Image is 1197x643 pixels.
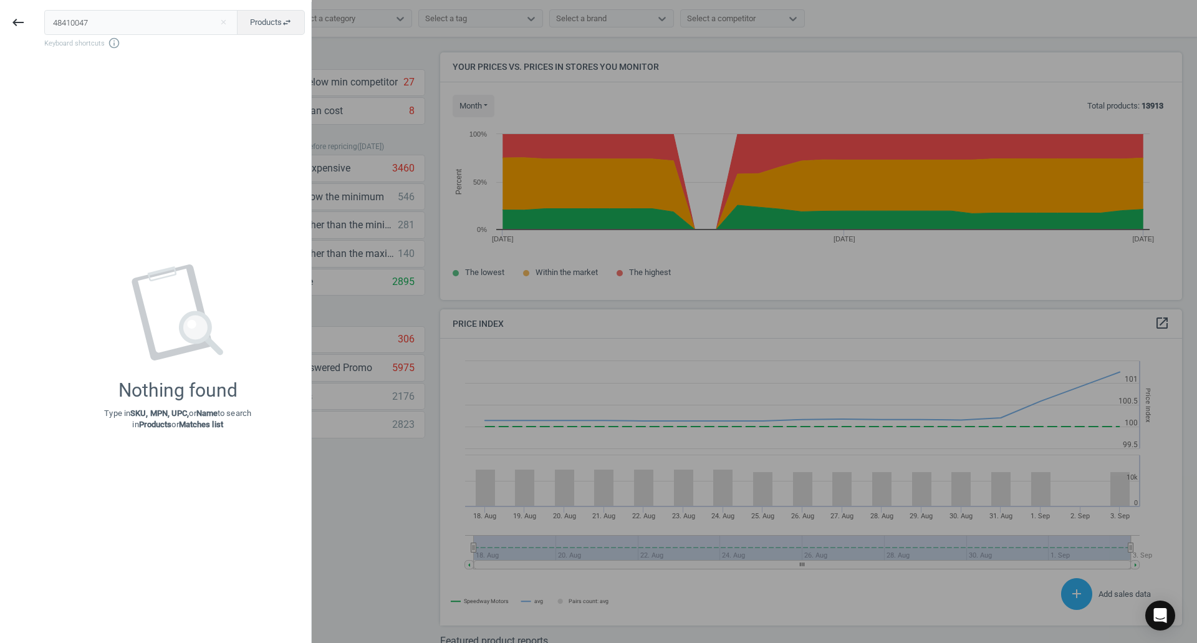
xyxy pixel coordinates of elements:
[44,37,305,49] span: Keyboard shortcuts
[139,420,172,429] strong: Products
[282,17,292,27] i: swap_horiz
[108,37,120,49] i: info_outline
[118,379,238,402] div: Nothing found
[4,8,32,37] button: keyboard_backspace
[214,17,233,28] button: Close
[104,408,251,430] p: Type in or to search in or
[44,10,238,35] input: Enter the SKU or product name
[250,17,292,28] span: Products
[237,10,305,35] button: Productsswap_horiz
[11,15,26,30] i: keyboard_backspace
[196,409,218,418] strong: Name
[130,409,189,418] strong: SKU, MPN, UPC,
[179,420,223,429] strong: Matches list
[1145,601,1175,631] div: Open Intercom Messenger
